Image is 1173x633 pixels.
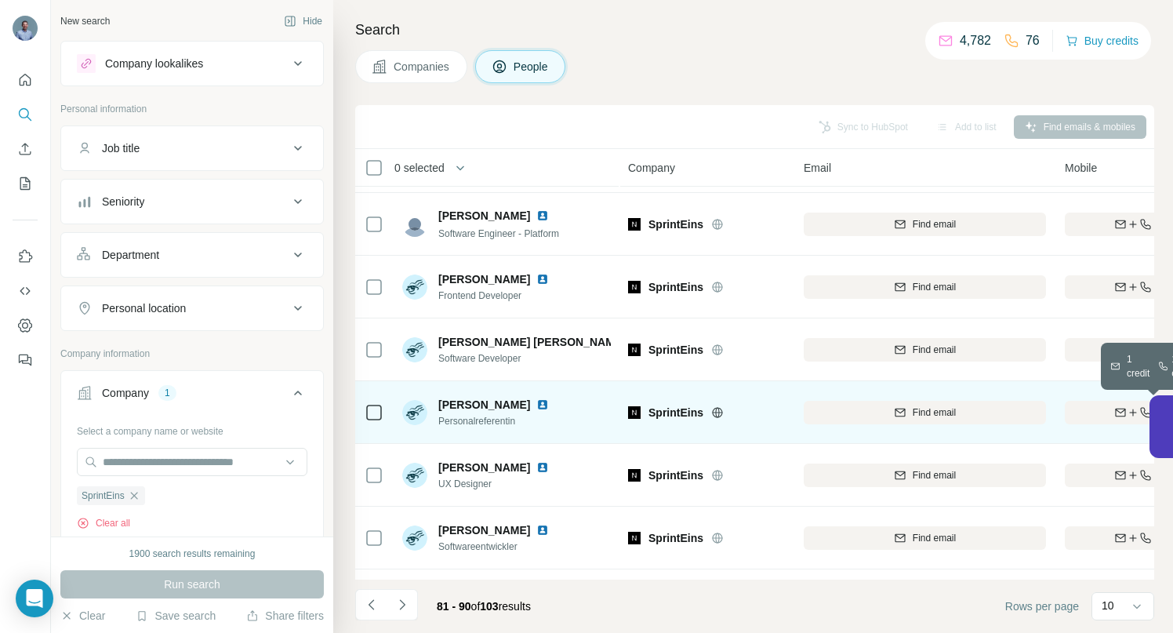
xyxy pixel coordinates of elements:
span: [PERSON_NAME] [438,524,530,537]
img: Logo of SprintEins [628,218,641,231]
button: Job title [61,129,323,167]
span: 0 selected [394,160,445,176]
span: Company [628,160,675,176]
span: Companies [394,59,451,75]
img: Avatar [402,526,427,551]
img: Avatar [402,400,427,425]
div: Company [102,385,149,401]
button: Find email [804,526,1046,550]
span: SprintEins [82,489,125,503]
div: Personal location [102,300,186,316]
button: Company lookalikes [61,45,323,82]
span: [PERSON_NAME] [438,460,530,475]
button: Find email [804,213,1046,236]
img: Avatar [402,275,427,300]
span: 81 - 90 [437,600,471,613]
span: [PERSON_NAME] [438,208,530,224]
button: Find email [804,401,1046,424]
img: Logo of SprintEins [628,469,641,482]
span: People [514,59,550,75]
img: Avatar [402,212,427,237]
img: Avatar [13,16,38,41]
span: [PERSON_NAME] [438,397,530,413]
button: Use Surfe on LinkedIn [13,242,38,271]
button: Use Surfe API [13,277,38,305]
img: LinkedIn logo [536,273,549,286]
button: Personal location [61,289,323,327]
span: Find email [913,280,956,294]
button: My lists [13,169,38,198]
p: 4,782 [960,31,991,50]
button: Search [13,100,38,129]
p: 76 [1026,31,1040,50]
button: Find email [804,338,1046,362]
span: UX Designer [438,477,555,491]
button: Navigate to next page [387,589,418,620]
img: Logo of SprintEins [628,344,641,356]
div: Select a company name or website [77,418,307,438]
span: SprintEins [648,279,703,295]
button: Find email [804,275,1046,299]
button: Department [61,236,323,274]
span: Personalreferentin [438,414,555,428]
div: Department [102,247,159,263]
div: Company lookalikes [105,56,203,71]
span: Email [804,160,831,176]
button: Clear all [77,516,130,530]
div: 1 [158,386,176,400]
span: SprintEins [648,342,703,358]
span: [PERSON_NAME] [PERSON_NAME] [438,334,626,350]
p: 10 [1102,598,1114,613]
div: Open Intercom Messenger [16,580,53,617]
div: Seniority [102,194,144,209]
button: Buy credits [1066,30,1138,52]
h4: Search [355,19,1154,41]
img: LinkedIn logo [536,398,549,411]
span: 103 [480,600,498,613]
span: SprintEins [648,530,703,546]
img: LinkedIn logo [536,209,549,222]
button: Seniority [61,183,323,220]
div: 1900 search results remaining [129,547,256,561]
span: Find email [913,343,956,357]
div: New search [60,14,110,28]
span: Find email [913,406,956,420]
button: Find email [804,464,1046,487]
img: Logo of SprintEins [628,532,641,544]
button: Company1 [61,374,323,418]
span: Mobile [1065,160,1097,176]
img: Logo of SprintEins [628,281,641,293]
span: Frontend Developer [438,289,555,303]
button: Feedback [13,346,38,374]
button: Hide [273,9,333,33]
span: Find email [913,217,956,231]
img: Avatar [402,337,427,362]
button: Quick start [13,66,38,94]
img: Avatar [402,463,427,488]
span: Software Developer [438,351,611,366]
span: SprintEins [648,405,703,420]
button: Enrich CSV [13,135,38,163]
span: of [471,600,481,613]
span: SprintEins [648,216,703,232]
span: Find email [913,468,956,482]
span: results [437,600,531,613]
img: LinkedIn logo [536,461,549,474]
span: [PERSON_NAME] [438,271,530,287]
button: Navigate to previous page [355,589,387,620]
span: Software Engineer - Platform [438,228,559,239]
p: Personal information [60,102,324,116]
button: Save search [136,608,216,624]
img: LinkedIn logo [536,524,549,537]
span: SprintEins [648,467,703,483]
span: Softwareentwickler [438,540,555,554]
div: Job title [102,140,140,156]
span: Find email [913,531,956,545]
button: Dashboard [13,311,38,340]
img: Logo of SprintEins [628,406,641,419]
span: Rows per page [1005,598,1079,614]
p: Company information [60,347,324,361]
button: Share filters [246,608,324,624]
button: Clear [60,608,105,624]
